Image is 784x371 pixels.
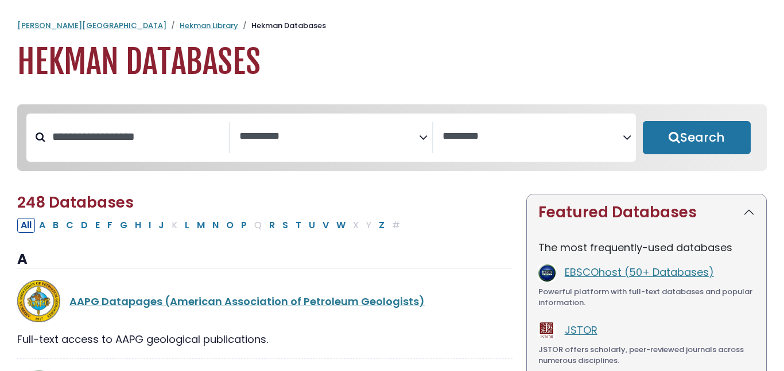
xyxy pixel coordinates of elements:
div: Powerful platform with full-text databases and popular information. [538,286,755,308]
nav: breadcrumb [17,20,767,32]
button: Filter Results S [279,218,292,233]
button: Filter Results N [209,218,222,233]
a: AAPG Datapages (American Association of Petroleum Geologists) [69,294,425,308]
button: Filter Results B [49,218,62,233]
button: Filter Results L [181,218,193,233]
button: Filter Results T [292,218,305,233]
button: Filter Results H [131,218,145,233]
div: JSTOR offers scholarly, peer-reviewed journals across numerous disciplines. [538,344,755,366]
p: The most frequently-used databases [538,240,755,255]
button: Filter Results M [193,218,208,233]
input: Search database by title or keyword [45,127,229,146]
button: Filter Results E [92,218,103,233]
button: Filter Results U [305,218,319,233]
button: Filter Results D [77,218,91,233]
a: EBSCOhost (50+ Databases) [565,265,714,279]
li: Hekman Databases [238,20,326,32]
button: Filter Results O [223,218,237,233]
button: Filter Results V [319,218,332,233]
nav: Search filters [17,104,767,171]
div: Alpha-list to filter by first letter of database name [17,217,405,232]
button: Filter Results A [36,218,49,233]
button: Filter Results I [145,218,154,233]
button: Filter Results J [155,218,168,233]
h3: A [17,251,513,268]
button: Filter Results Z [375,218,388,233]
a: Hekman Library [180,20,238,31]
button: Submit for Search Results [643,121,751,154]
button: Featured Databases [527,194,766,231]
a: JSTOR [565,323,597,337]
button: All [17,218,35,233]
button: Filter Results G [117,218,131,233]
a: [PERSON_NAME][GEOGRAPHIC_DATA] [17,20,166,31]
textarea: Search [239,131,420,143]
button: Filter Results P [238,218,250,233]
button: Filter Results F [104,218,116,233]
button: Filter Results R [266,218,278,233]
button: Filter Results W [333,218,349,233]
div: Full-text access to AAPG geological publications. [17,331,513,347]
h1: Hekman Databases [17,43,767,81]
textarea: Search [443,131,623,143]
span: 248 Databases [17,192,134,213]
button: Filter Results C [63,218,77,233]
